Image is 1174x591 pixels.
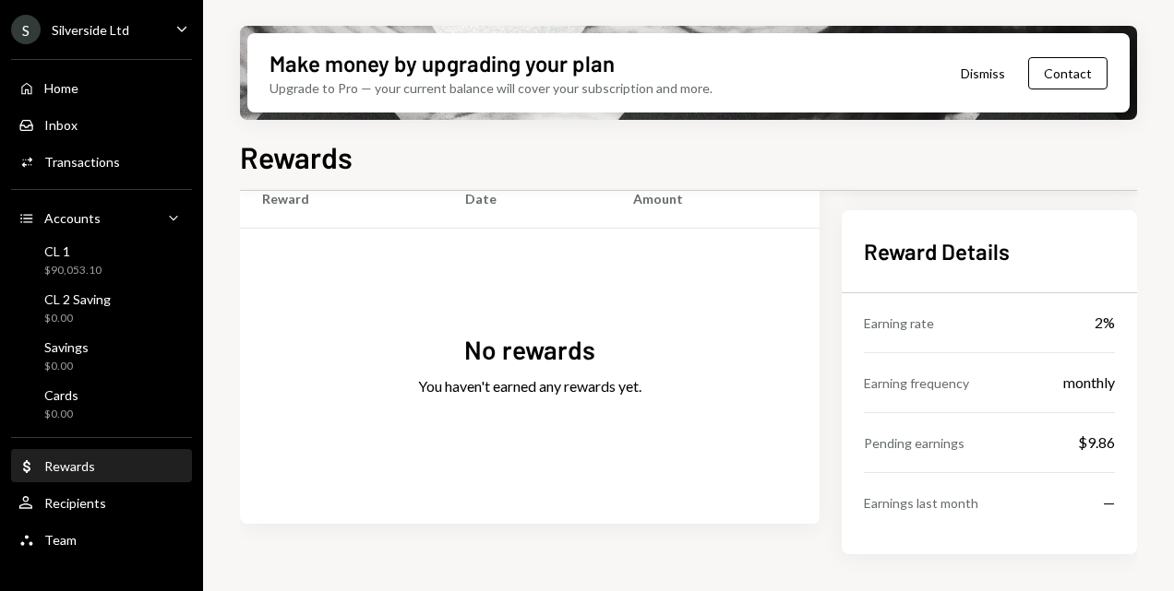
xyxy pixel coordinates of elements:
[11,486,192,519] a: Recipients
[1063,372,1115,394] div: monthly
[418,375,641,397] div: You haven't earned any rewards yet.
[44,291,111,307] div: CL 2 Saving
[44,458,95,474] div: Rewards
[44,311,111,326] div: $0.00
[864,433,964,453] div: Pending earnings
[240,169,443,228] th: Reward
[44,407,78,422] div: $0.00
[44,117,78,133] div: Inbox
[864,313,934,333] div: Earning rate
[240,138,353,175] h1: Rewards
[44,154,120,170] div: Transactions
[44,532,77,548] div: Team
[11,286,192,330] a: CL 2 Saving$0.00
[11,238,192,282] a: CL 1$90,053.10
[938,52,1028,95] button: Dismiss
[864,236,1115,266] h2: Reward Details
[11,449,192,482] a: Rewards
[443,169,611,228] th: Date
[44,495,106,511] div: Recipients
[464,332,595,368] div: No rewards
[44,80,78,96] div: Home
[1095,312,1115,334] div: 2%
[864,493,978,513] div: Earnings last month
[611,169,820,228] th: Amount
[44,243,102,259] div: CL 1
[44,387,78,403] div: Cards
[1028,57,1108,89] button: Contact
[44,263,102,278] div: $90,053.10
[11,108,192,141] a: Inbox
[11,201,192,234] a: Accounts
[270,48,615,78] div: Make money by upgrading your plan
[11,145,192,178] a: Transactions
[11,523,192,556] a: Team
[44,359,89,374] div: $0.00
[52,22,129,38] div: Silverside Ltd
[44,210,101,226] div: Accounts
[1103,491,1115,514] div: —
[11,15,41,44] div: S
[11,382,192,426] a: Cards$0.00
[864,373,969,393] div: Earning frequency
[1078,431,1115,454] div: $9.86
[11,334,192,378] a: Savings$0.00
[270,78,713,98] div: Upgrade to Pro — your current balance will cover your subscription and more.
[44,339,89,355] div: Savings
[11,71,192,104] a: Home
